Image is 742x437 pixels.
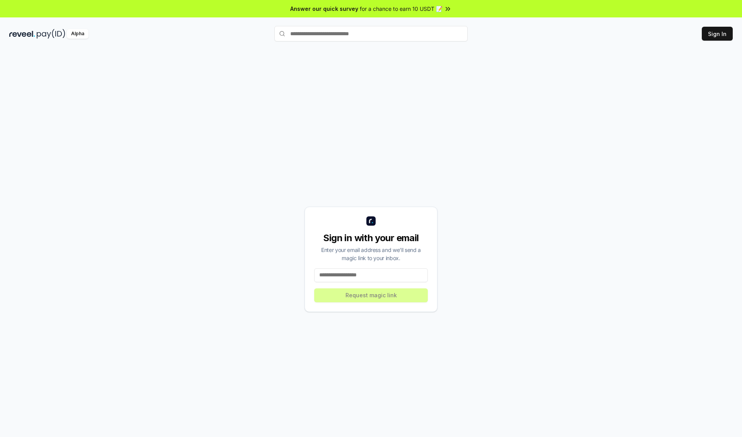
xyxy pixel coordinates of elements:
img: reveel_dark [9,29,35,39]
img: logo_small [366,216,376,226]
img: pay_id [37,29,65,39]
span: for a chance to earn 10 USDT 📝 [360,5,442,13]
button: Sign In [702,27,733,41]
div: Enter your email address and we’ll send a magic link to your inbox. [314,246,428,262]
span: Answer our quick survey [290,5,358,13]
div: Sign in with your email [314,232,428,244]
div: Alpha [67,29,88,39]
